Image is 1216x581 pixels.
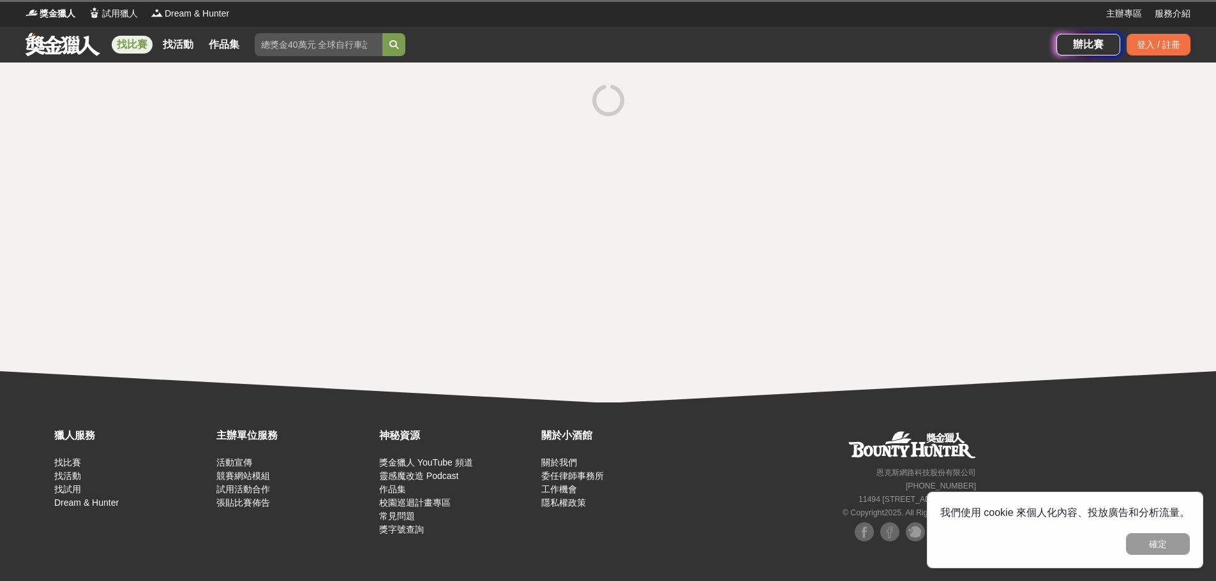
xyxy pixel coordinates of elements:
[379,457,473,467] a: 獎金獵人 YouTube 頻道
[1127,34,1190,55] div: 登入 / 註冊
[379,471,458,481] a: 靈感魔改造 Podcast
[855,522,874,541] img: Facebook
[843,508,976,517] small: © Copyright 2025 . All Rights Reserved.
[216,428,372,443] div: 主辦單位服務
[255,33,382,56] input: 總獎金40萬元 全球自行車設計比賽
[88,7,138,20] a: Logo試用獵人
[541,484,577,494] a: 工作機會
[26,7,75,20] a: Logo獎金獵人
[379,428,535,443] div: 神秘資源
[876,468,976,477] small: 恩克斯網路科技股份有限公司
[216,471,270,481] a: 競賽網站模組
[906,522,925,541] img: Plurk
[906,482,976,490] small: [PHONE_NUMBER]
[1155,7,1190,20] a: 服務介紹
[165,7,229,20] span: Dream & Hunter
[102,7,138,20] span: 試用獵人
[26,6,38,19] img: Logo
[40,7,75,20] span: 獎金獵人
[54,484,81,494] a: 找試用
[940,507,1190,518] span: 我們使用 cookie 來個人化內容、投放廣告和分析流量。
[151,6,163,19] img: Logo
[54,428,210,443] div: 獵人服務
[1056,34,1120,55] a: 辦比賽
[158,36,199,54] a: 找活動
[88,6,101,19] img: Logo
[541,428,697,443] div: 關於小酒館
[216,457,252,467] a: 活動宣傳
[379,524,424,534] a: 獎字號查詢
[541,497,586,508] a: 隱私權政策
[216,497,270,508] a: 張貼比賽佈告
[54,471,81,481] a: 找活動
[880,522,899,541] img: Facebook
[541,457,577,467] a: 關於我們
[54,457,81,467] a: 找比賽
[54,497,119,508] a: Dream & Hunter
[379,511,415,521] a: 常見問題
[379,484,406,494] a: 作品集
[1126,533,1190,555] button: 確定
[112,36,153,54] a: 找比賽
[151,7,229,20] a: LogoDream & Hunter
[541,471,604,481] a: 委任律師事務所
[216,484,270,494] a: 試用活動合作
[859,495,976,504] small: 11494 [STREET_ADDRESS] 3 樓
[1106,7,1142,20] a: 主辦專區
[204,36,244,54] a: 作品集
[379,497,451,508] a: 校園巡迴計畫專區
